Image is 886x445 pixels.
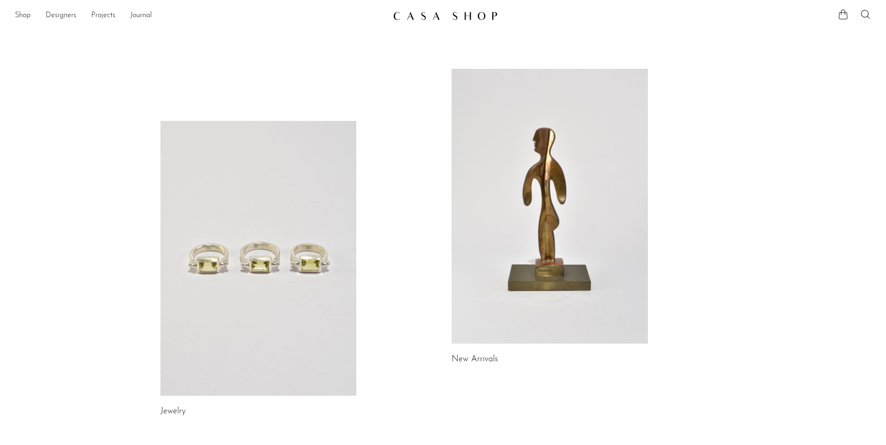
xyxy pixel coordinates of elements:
[130,10,152,22] a: Journal
[46,10,76,22] a: Designers
[91,10,115,22] a: Projects
[15,8,386,24] ul: NEW HEADER MENU
[15,8,386,24] nav: Desktop navigation
[15,10,31,22] a: Shop
[160,407,186,416] a: Jewelry
[452,355,498,364] a: New Arrivals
